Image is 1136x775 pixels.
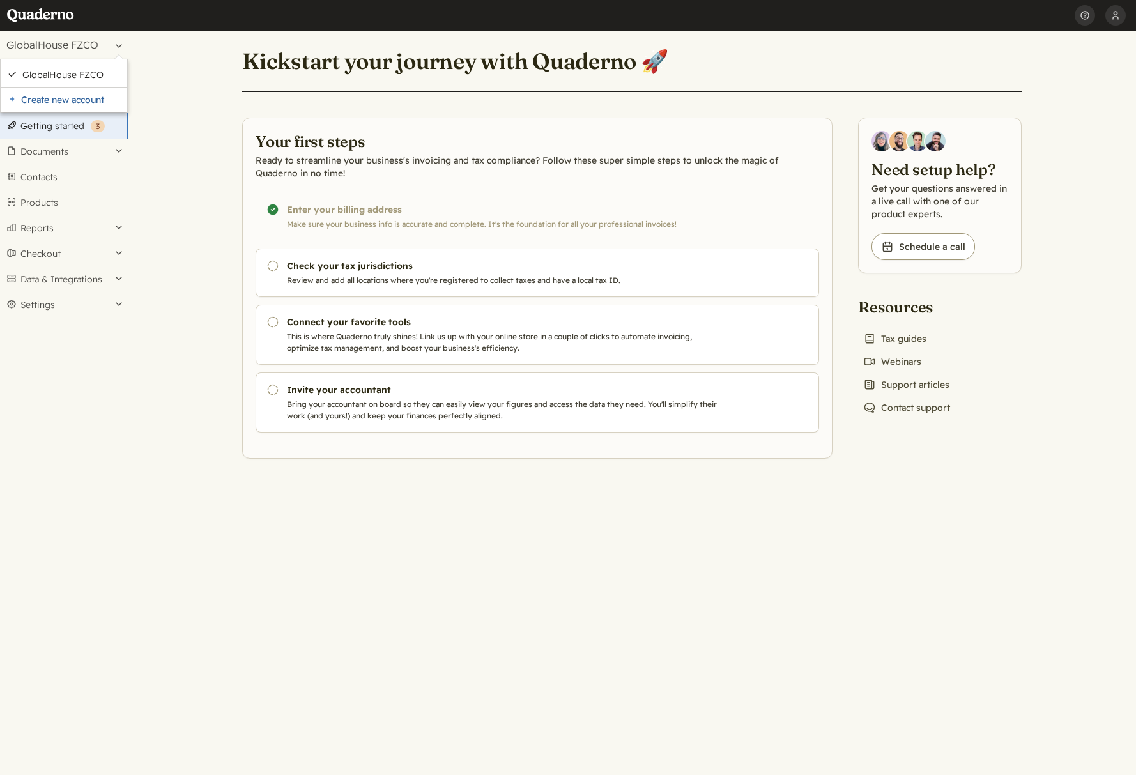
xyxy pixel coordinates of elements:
img: Diana Carrasco, Account Executive at Quaderno [871,131,892,151]
a: Connect your favorite tools This is where Quaderno truly shines! Link us up with your online stor... [256,305,819,365]
a: Contact support [858,399,955,417]
h3: Invite your accountant [287,383,723,396]
a: Tax guides [858,330,932,348]
a: GlobalHouse FZCO [22,69,121,81]
a: Webinars [858,353,926,371]
img: Ivo Oltmans, Business Developer at Quaderno [907,131,928,151]
img: Javier Rubio, DevRel at Quaderno [925,131,946,151]
h1: Kickstart your journey with Quaderno 🚀 [242,47,668,75]
h3: Check your tax jurisdictions [287,259,723,272]
h3: Connect your favorite tools [287,316,723,328]
a: Support articles [858,376,955,394]
p: Review and add all locations where you're registered to collect taxes and have a local tax ID. [287,275,723,286]
p: Ready to streamline your business's invoicing and tax compliance? Follow these super simple steps... [256,154,819,180]
img: Jairo Fumero, Account Executive at Quaderno [889,131,910,151]
a: Invite your accountant Bring your accountant on board so they can easily view your figures and ac... [256,372,819,433]
h2: Your first steps [256,131,819,151]
a: Create new account [1,88,127,112]
h2: Resources [858,296,955,317]
h2: Need setup help? [871,159,1008,180]
p: Get your questions answered in a live call with one of our product experts. [871,182,1008,220]
span: 3 [96,121,100,131]
a: Schedule a call [871,233,975,260]
a: Check your tax jurisdictions Review and add all locations where you're registered to collect taxe... [256,249,819,297]
p: This is where Quaderno truly shines! Link us up with your online store in a couple of clicks to a... [287,331,723,354]
p: Bring your accountant on board so they can easily view your figures and access the data they need... [287,399,723,422]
